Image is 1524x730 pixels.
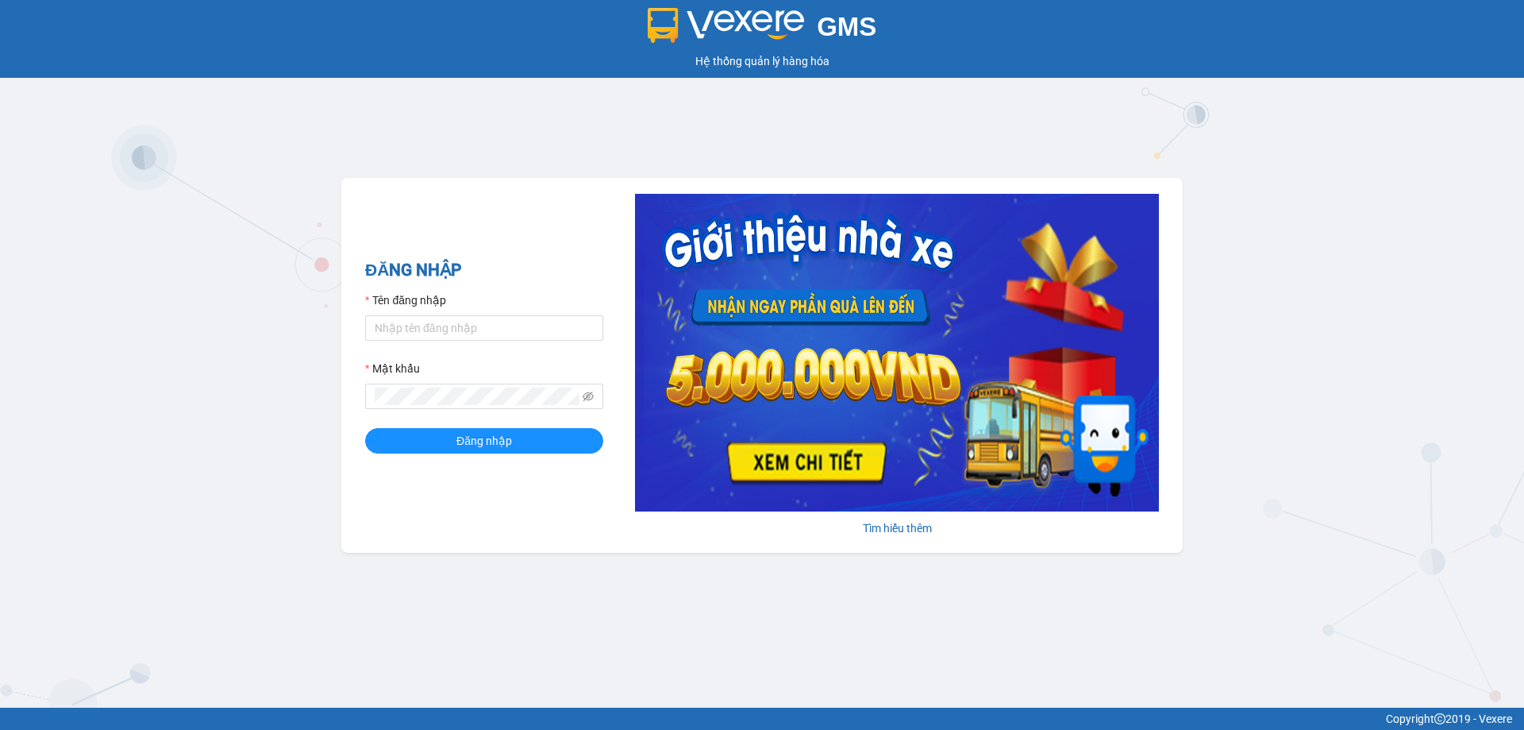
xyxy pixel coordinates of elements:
span: Đăng nhập [456,432,512,450]
a: GMS [648,24,877,37]
span: eye-invisible [583,391,594,402]
div: Hệ thống quản lý hàng hóa [4,52,1520,70]
span: copyright [1434,713,1445,724]
span: GMS [817,12,876,41]
img: logo 2 [648,8,805,43]
div: Tìm hiểu thêm [635,519,1159,537]
h2: ĐĂNG NHẬP [365,257,603,284]
label: Tên đăng nhập [365,292,446,309]
div: Copyright 2019 - Vexere [12,710,1512,728]
input: Mật khẩu [375,388,579,405]
label: Mật khẩu [365,360,420,377]
input: Tên đăng nhập [365,315,603,341]
img: banner-0 [635,194,1159,512]
button: Đăng nhập [365,428,603,454]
